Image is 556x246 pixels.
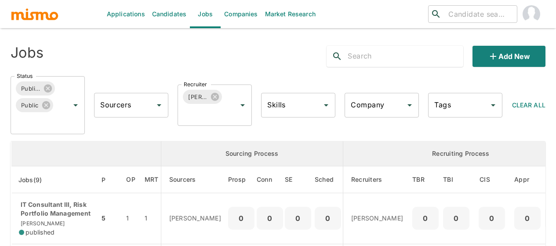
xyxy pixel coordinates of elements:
[236,99,249,111] button: Open
[320,99,332,111] button: Open
[19,200,92,218] p: IT Consultant III, Risk Portfolio Management
[17,72,33,80] label: Status
[228,166,257,193] th: Prospects
[348,49,463,63] input: Search
[512,101,545,109] span: Clear All
[16,100,44,110] span: Public
[19,220,65,227] span: [PERSON_NAME]
[283,166,313,193] th: Sent Emails
[403,99,416,111] button: Open
[25,228,55,237] span: published
[260,212,280,224] p: 0
[69,99,82,111] button: Open
[153,99,165,111] button: Open
[472,166,512,193] th: Client Interview Scheduled
[102,175,117,185] span: P
[16,84,46,94] span: Published
[447,212,466,224] p: 0
[441,166,472,193] th: To Be Interviewed
[142,193,161,244] td: 1
[351,214,403,223] p: [PERSON_NAME]
[318,212,338,224] p: 0
[119,166,142,193] th: Open Positions
[169,214,221,223] p: [PERSON_NAME]
[313,166,343,193] th: Sched
[232,212,251,224] p: 0
[410,166,441,193] th: To Be Reviewed
[523,5,540,23] img: Maia Reyes
[487,99,499,111] button: Open
[18,175,54,185] span: Jobs(9)
[161,141,343,166] th: Sourcing Process
[288,212,308,224] p: 0
[99,193,119,244] td: 5
[327,46,348,67] button: search
[482,212,501,224] p: 0
[16,98,53,112] div: Public
[142,166,161,193] th: Market Research Total
[472,46,545,67] button: Add new
[183,92,213,102] span: [PERSON_NAME]
[343,166,410,193] th: Recruiters
[445,8,513,20] input: Candidate search
[161,166,228,193] th: Sourcers
[119,193,142,244] td: 1
[184,81,207,88] label: Recruiter
[11,7,59,21] img: logo
[257,166,283,193] th: Connections
[416,212,435,224] p: 0
[16,81,55,95] div: Published
[99,166,119,193] th: Priority
[183,90,222,104] div: [PERSON_NAME]
[512,166,543,193] th: Approved
[518,212,537,224] p: 0
[11,44,44,62] h4: Jobs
